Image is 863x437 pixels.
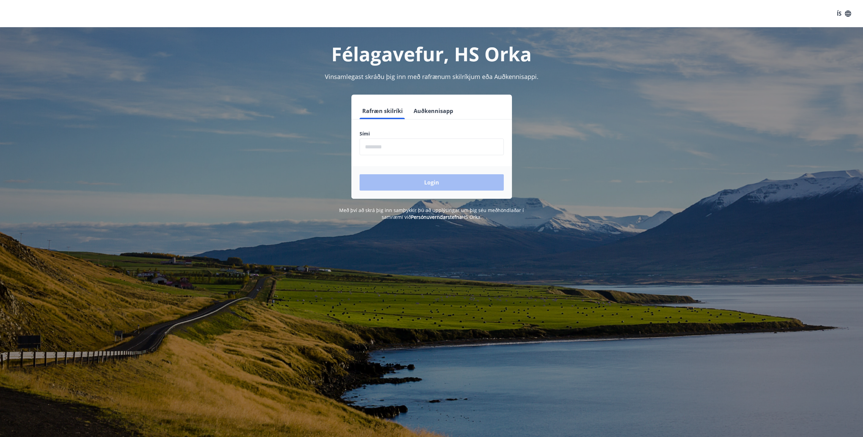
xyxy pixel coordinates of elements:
[411,103,456,119] button: Auðkennisapp
[360,103,405,119] button: Rafræn skilríki
[325,72,538,81] span: Vinsamlegast skráðu þig inn með rafrænum skilríkjum eða Auðkennisappi.
[195,41,668,67] h1: Félagavefur, HS Orka
[339,207,524,220] span: Með því að skrá þig inn samþykkir þú að upplýsingar um þig séu meðhöndlaðar í samræmi við HS Orka.
[360,130,504,137] label: Sími
[411,214,462,220] a: Persónuverndarstefna
[833,7,855,20] button: ÍS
